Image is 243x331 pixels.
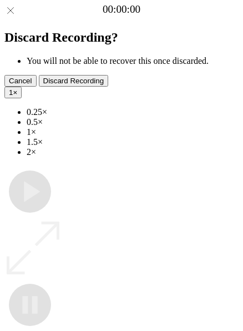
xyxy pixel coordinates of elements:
[27,137,239,147] li: 1.5×
[9,88,13,97] span: 1
[27,127,239,137] li: 1×
[4,30,239,45] h2: Discard Recording?
[27,56,239,66] li: You will not be able to recover this once discarded.
[103,3,140,16] a: 00:00:00
[39,75,109,87] button: Discard Recording
[27,117,239,127] li: 0.5×
[27,107,239,117] li: 0.25×
[27,147,239,157] li: 2×
[4,87,22,98] button: 1×
[4,75,37,87] button: Cancel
